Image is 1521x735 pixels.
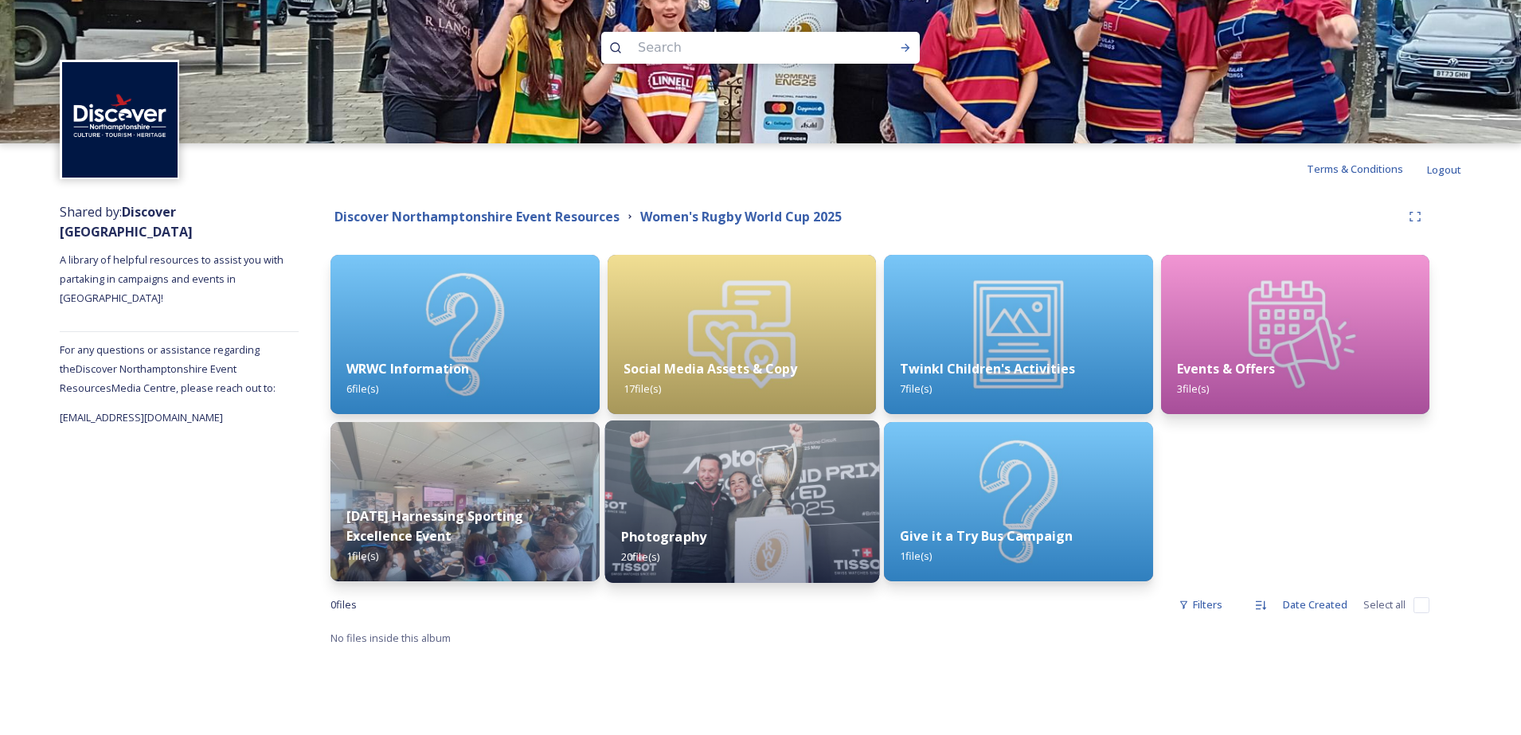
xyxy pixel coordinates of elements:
[1363,597,1406,612] span: Select all
[60,252,286,305] span: A library of helpful resources to assist you with partaking in campaigns and events in [GEOGRAPHI...
[346,381,378,396] span: 6 file(s)
[1177,360,1275,377] strong: Events & Offers
[640,208,842,225] strong: Women's Rugby World Cup 2025
[346,360,469,377] strong: WRWC Information
[1307,159,1427,178] a: Terms & Conditions
[330,422,600,581] img: 20320b72-8a02-4531-93ee-a111f2627e2b.jpg
[604,420,878,583] img: a7e1709c-3836-4d18-bf9a-3ff9cd82b41d.jpg
[1161,255,1430,414] img: 7fd32b64-3dbf-4583-abdb-8e7f95c5665b.jpg
[608,255,877,414] img: 57273e89-16d2-4eb5-adbd-b4714f80d228.jpg
[900,360,1075,377] strong: Twinkl Children's Activities
[330,597,357,612] span: 0 file s
[624,381,661,396] span: 17 file(s)
[1171,589,1230,620] div: Filters
[346,549,378,563] span: 1 file(s)
[60,203,193,240] span: Shared by:
[884,255,1153,414] img: a3a90d9f-5a74-4163-91c3-cb080eb273cb.jpg
[60,410,223,424] span: [EMAIL_ADDRESS][DOMAIN_NAME]
[900,549,932,563] span: 1 file(s)
[330,255,600,414] img: 74aea876-34f9-41ed-a5a7-3cc75dfe97ef.jpg
[330,631,451,645] span: No files inside this album
[60,342,276,395] span: For any questions or assistance regarding the Discover Northamptonshire Event Resources Media Cen...
[1275,589,1355,620] div: Date Created
[624,360,797,377] strong: Social Media Assets & Copy
[334,208,620,225] strong: Discover Northamptonshire Event Resources
[884,422,1153,581] img: 74aea876-34f9-41ed-a5a7-3cc75dfe97ef.jpg
[621,528,706,545] strong: Photography
[60,203,193,240] strong: Discover [GEOGRAPHIC_DATA]
[1427,162,1461,177] span: Logout
[1307,162,1403,176] span: Terms & Conditions
[630,30,848,65] input: Search
[900,527,1073,545] strong: Give it a Try Bus Campaign
[346,507,523,545] strong: [DATE] Harnessing Sporting Excellence Event
[621,549,659,564] span: 20 file(s)
[62,62,178,178] img: Untitled%20design%20%282%29.png
[900,381,932,396] span: 7 file(s)
[1177,381,1209,396] span: 3 file(s)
